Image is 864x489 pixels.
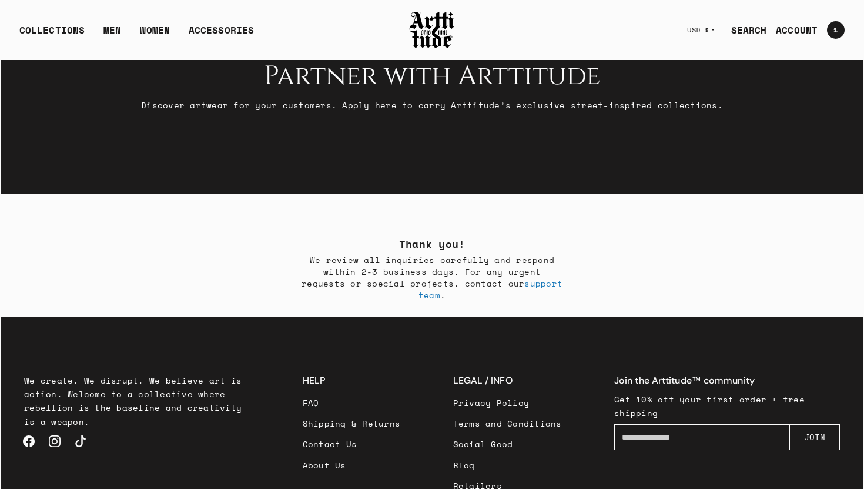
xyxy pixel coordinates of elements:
a: Shipping & Returns [303,413,401,434]
button: USD $ [680,17,722,43]
ul: Main navigation [10,23,263,46]
p: Discover artwear for your customers. Apply here to carry Arttitude’s exclusive street-inspired co... [19,98,845,112]
a: Blog [453,455,562,475]
a: Contact Us [303,434,401,454]
a: Privacy Policy [453,392,562,413]
h4: Join the Arttitude™ community [614,374,840,388]
img: Arttitude [408,10,456,50]
input: Enter your email [614,424,790,450]
a: Social Good [453,434,562,454]
a: ACCOUNT [766,18,818,42]
div: ACCESSORIES [189,23,254,46]
h3: LEGAL / INFO [453,374,562,388]
p: Get 10% off your first order + free shipping [614,392,840,420]
a: FAQ [303,392,401,413]
span: 1 [833,26,838,34]
p: We create. We disrupt. We believe art is action. Welcome to a collective where rebellion is the b... [24,374,250,428]
a: MEN [103,23,121,46]
a: Instagram [42,428,68,454]
a: SEARCH [722,18,767,42]
div: COLLECTIONS [19,23,85,46]
a: Facebook [16,428,42,454]
a: Terms and Conditions [453,413,562,434]
span: USD $ [687,25,709,35]
h3: HELP [303,374,401,388]
a: About Us [303,455,401,475]
h2: Partner with Arttitude [19,61,845,92]
a: TikTok [68,428,93,454]
a: WOMEN [140,23,170,46]
button: JOIN [789,424,840,450]
a: Open cart [818,16,845,44]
